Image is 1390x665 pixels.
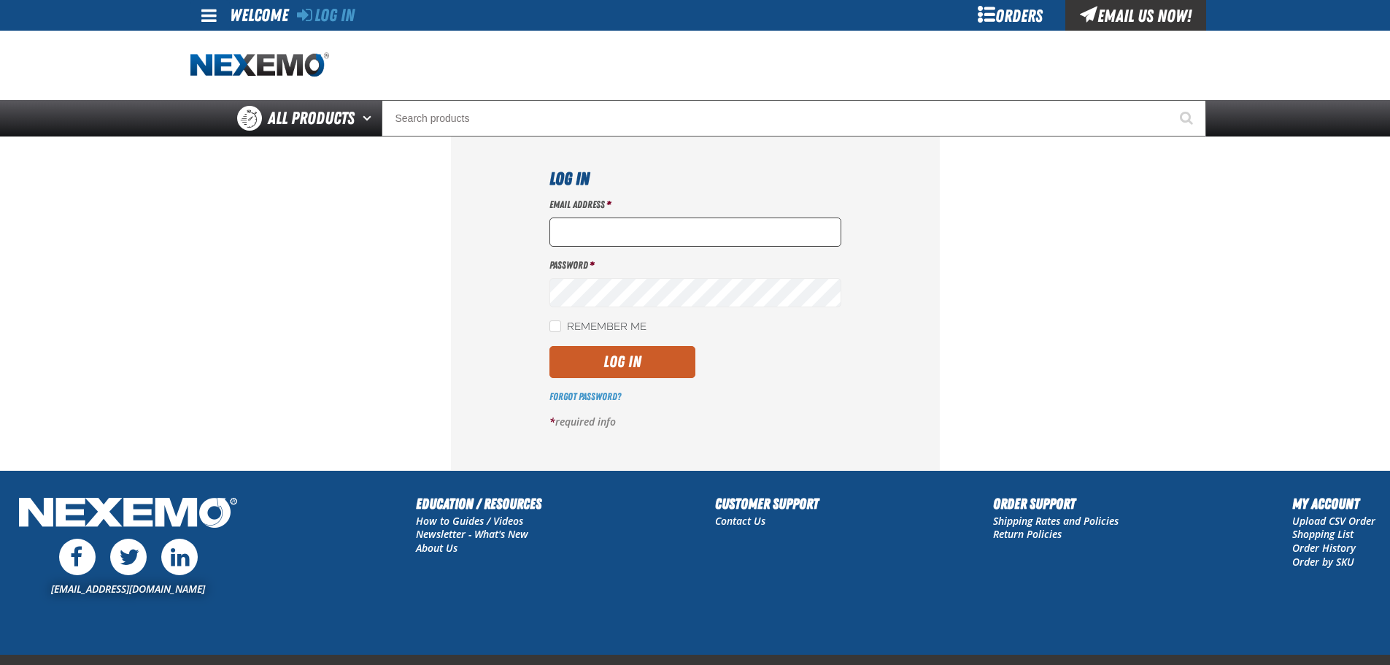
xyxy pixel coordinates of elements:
[549,320,646,334] label: Remember Me
[1292,527,1354,541] a: Shopping List
[358,100,382,137] button: Open All Products pages
[715,514,765,528] a: Contact Us
[1292,555,1354,569] a: Order by SKU
[416,493,541,515] h2: Education / Resources
[190,53,329,78] a: Home
[416,514,523,528] a: How to Guides / Videos
[297,5,355,26] a: Log In
[190,53,329,78] img: Nexemo logo
[1292,541,1356,555] a: Order History
[993,493,1119,515] h2: Order Support
[51,582,205,596] a: [EMAIL_ADDRESS][DOMAIN_NAME]
[549,198,841,212] label: Email Address
[549,346,695,378] button: Log In
[993,514,1119,528] a: Shipping Rates and Policies
[416,527,528,541] a: Newsletter - What's New
[15,493,242,536] img: Nexemo Logo
[1292,493,1375,515] h2: My Account
[268,105,355,131] span: All Products
[382,100,1206,137] input: Search
[549,166,841,192] h1: Log In
[549,258,841,272] label: Password
[549,415,841,429] p: required info
[993,527,1062,541] a: Return Policies
[1292,514,1375,528] a: Upload CSV Order
[549,320,561,332] input: Remember Me
[715,493,819,515] h2: Customer Support
[549,391,621,402] a: Forgot Password?
[1170,100,1206,137] button: Start Searching
[416,541,457,555] a: About Us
